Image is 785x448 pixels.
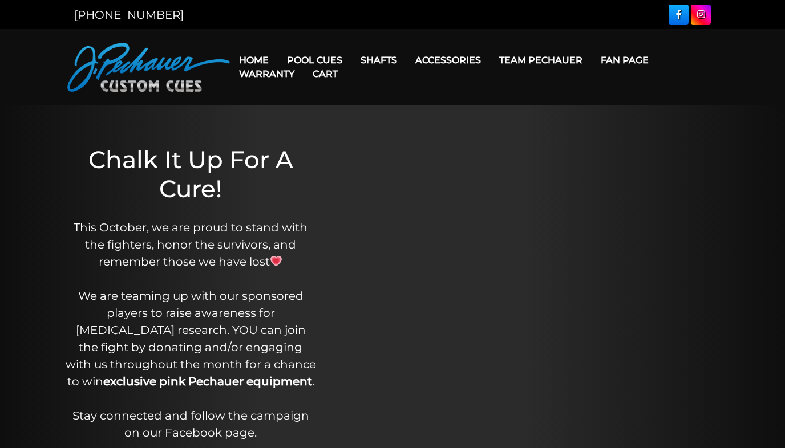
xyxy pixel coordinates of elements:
a: Pool Cues [278,46,351,75]
a: Warranty [230,59,304,88]
img: Pechauer Custom Cues [67,43,230,92]
strong: exclusive pink Pechauer equipment [103,374,312,388]
a: Shafts [351,46,406,75]
a: Team Pechauer [490,46,592,75]
a: [PHONE_NUMBER] [74,8,184,22]
a: Cart [304,59,347,88]
a: Home [230,46,278,75]
h1: Chalk It Up For A Cure! [64,145,317,203]
a: Fan Page [592,46,658,75]
p: This October, we are proud to stand with the fighters, honor the survivors, and remember those we... [64,219,317,441]
img: 💗 [270,255,282,267]
a: Accessories [406,46,490,75]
